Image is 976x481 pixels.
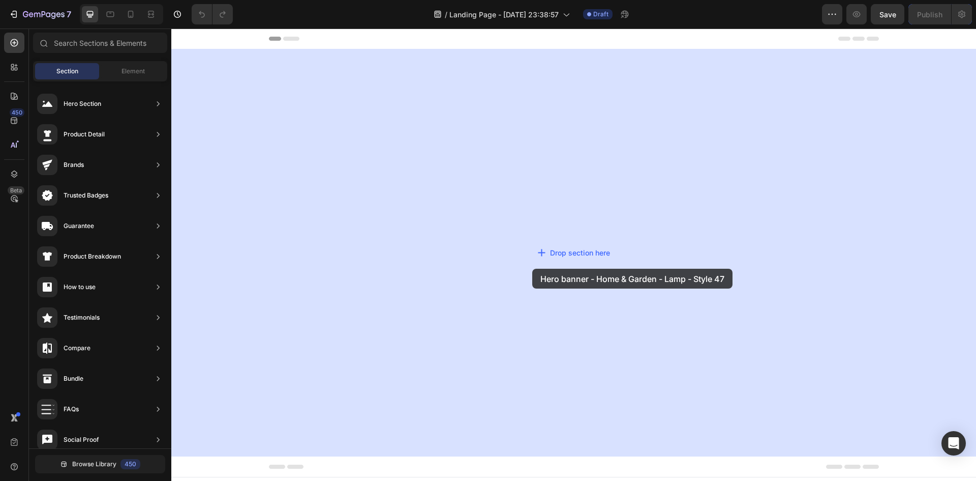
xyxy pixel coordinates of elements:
[64,160,84,170] div: Brands
[879,10,896,19] span: Save
[64,435,99,445] div: Social Proof
[908,4,951,24] button: Publish
[192,4,233,24] div: Undo/Redo
[449,9,559,20] span: Landing Page - [DATE] 23:38:57
[121,67,145,76] span: Element
[871,4,904,24] button: Save
[56,67,78,76] span: Section
[445,9,447,20] span: /
[64,221,94,231] div: Guarantee
[64,129,105,139] div: Product Detail
[8,186,24,194] div: Beta
[64,343,90,353] div: Compare
[67,8,71,20] p: 7
[593,10,608,19] span: Draft
[379,219,439,230] div: Drop section here
[10,108,24,117] div: 450
[64,404,79,414] div: FAQs
[64,190,108,201] div: Trusted Badges
[72,460,116,469] span: Browse Library
[35,455,165,473] button: Browse Library450
[64,374,83,384] div: Bundle
[64,282,96,292] div: How to use
[917,9,942,20] div: Publish
[941,431,966,456] div: Open Intercom Messenger
[33,33,167,53] input: Search Sections & Elements
[120,459,140,469] div: 450
[4,4,76,24] button: 7
[64,313,100,323] div: Testimonials
[64,251,121,262] div: Product Breakdown
[171,29,976,481] iframe: Design area
[64,99,101,109] div: Hero Section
